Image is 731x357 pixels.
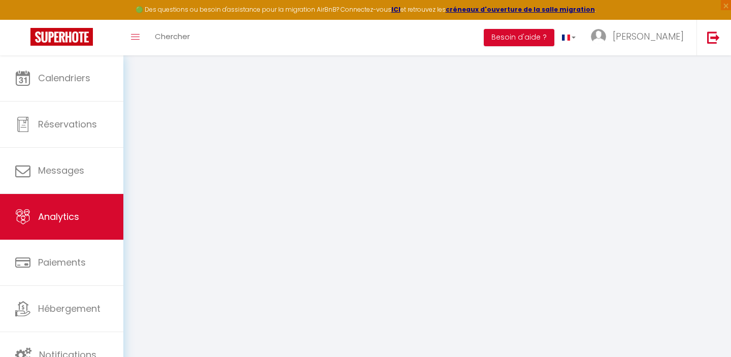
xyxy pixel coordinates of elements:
button: Ouvrir le widget de chat LiveChat [8,4,39,35]
span: Hébergement [38,302,101,315]
img: ... [591,29,606,44]
span: [PERSON_NAME] [613,30,684,43]
img: Super Booking [30,28,93,46]
a: ... [PERSON_NAME] [583,20,696,55]
a: Chercher [147,20,197,55]
span: Réservations [38,118,97,131]
span: Analytics [38,210,79,223]
a: créneaux d'ouverture de la salle migration [446,5,595,14]
span: Paiements [38,256,86,269]
a: ICI [391,5,401,14]
span: Chercher [155,31,190,42]
span: Calendriers [38,72,90,84]
img: logout [707,31,720,44]
span: Messages [38,164,84,177]
button: Besoin d'aide ? [484,29,554,46]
